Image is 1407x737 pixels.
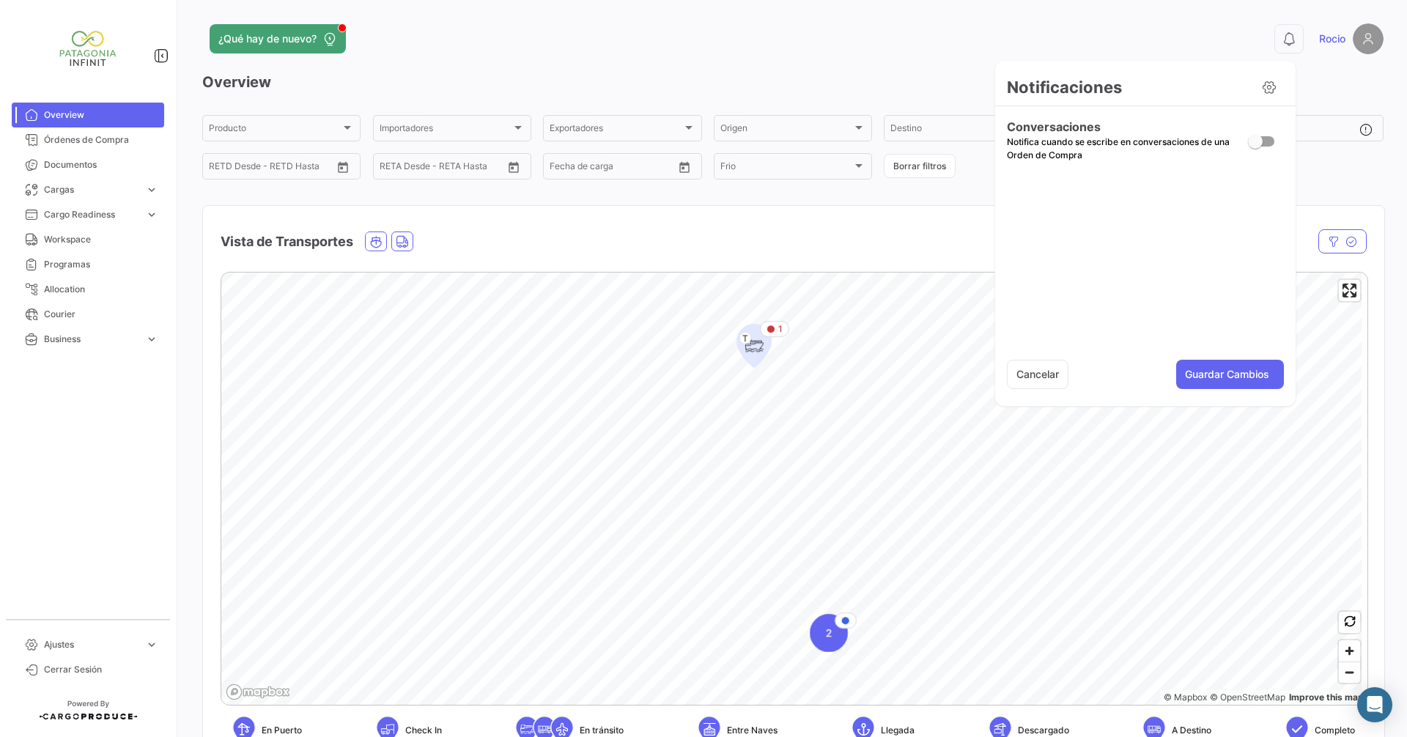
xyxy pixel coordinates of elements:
[1007,136,1242,162] p: Notifica cuando se escribe en conversaciones de una Orden de Compra
[1007,118,1242,136] h5: Conversaciones
[1176,360,1284,389] button: Guardar Cambios
[1357,687,1392,722] div: Abrir Intercom Messenger
[1007,360,1068,389] button: Cancelar
[1007,77,1122,97] h2: Notificaciones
